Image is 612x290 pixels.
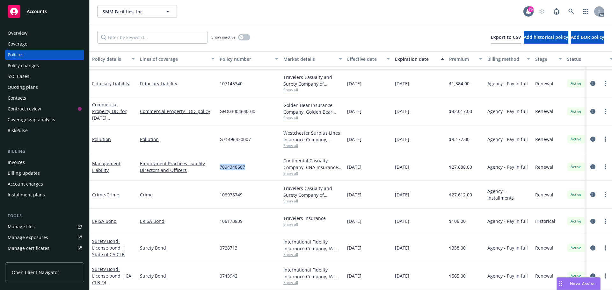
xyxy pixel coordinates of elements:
[8,179,43,189] div: Account charges
[140,167,215,173] a: Directors and Officers
[220,136,251,143] span: G71496430007
[589,217,597,225] a: circleInformation
[8,222,35,232] div: Manage files
[589,272,597,280] a: circleInformation
[579,5,592,18] a: Switch app
[395,164,409,170] span: [DATE]
[140,80,215,87] a: Fiduciary Liability
[5,254,84,264] a: Manage claims
[5,60,84,71] a: Policy changes
[449,191,472,198] span: $27,612.00
[589,244,597,252] a: circleInformation
[589,108,597,115] a: circleInformation
[347,164,361,170] span: [DATE]
[602,163,609,171] a: more
[140,191,215,198] a: Crime
[5,3,84,20] a: Accounts
[8,82,38,92] div: Quoting plans
[92,192,119,198] a: Crime
[283,222,342,227] span: Show all
[283,185,342,198] div: Travelers Casualty and Surety Company of America, Travelers Insurance
[103,8,158,15] span: SMM Facilities, Inc.
[5,179,84,189] a: Account charges
[535,218,555,224] span: Historical
[347,56,383,62] div: Effective date
[8,93,26,103] div: Contacts
[92,136,111,142] a: Pollution
[105,192,119,198] span: - Crime
[570,136,582,142] span: Active
[395,244,409,251] span: [DATE]
[8,190,45,200] div: Installment plans
[283,252,342,257] span: Show all
[5,39,84,49] a: Coverage
[395,191,409,198] span: [DATE]
[220,244,237,251] span: 0728713
[92,81,129,87] a: Fiduciary Liability
[602,217,609,225] a: more
[220,272,237,279] span: 0743942
[283,238,342,252] div: International Fidelity Insurance Company, IAT Insurance Group
[535,5,548,18] a: Start snowing
[491,34,521,40] span: Export to CSV
[220,56,271,62] div: Policy number
[92,160,120,173] a: Management Liability
[5,222,84,232] a: Manage files
[347,244,361,251] span: [DATE]
[571,31,604,44] button: Add BOR policy
[570,245,582,251] span: Active
[5,82,84,92] a: Quoting plans
[8,232,48,243] div: Manage exposures
[8,50,24,60] div: Policies
[283,74,342,87] div: Travelers Casualty and Surety Company of America, Travelers Insurance
[449,108,472,115] span: $42,017.00
[140,272,215,279] a: Surety Bond
[92,238,125,258] span: - License bond | State of CA CLB
[345,51,392,67] button: Effective date
[570,109,582,114] span: Active
[487,136,528,143] span: Agency - Pay in full
[395,136,409,143] span: [DATE]
[220,108,255,115] span: GFD03004640-00
[5,232,84,243] a: Manage exposures
[220,218,243,224] span: 106173839
[5,213,84,219] div: Tools
[8,39,27,49] div: Coverage
[565,5,578,18] a: Search
[602,135,609,143] a: more
[283,280,342,285] span: Show all
[8,254,40,264] div: Manage claims
[535,80,553,87] span: Renewal
[589,191,597,198] a: circleInformation
[283,157,342,171] div: Continental Casualty Company, CNA Insurance, Amwins
[92,56,128,62] div: Policy details
[395,272,409,279] span: [DATE]
[602,244,609,252] a: more
[8,157,25,167] div: Invoices
[487,80,528,87] span: Agency - Pay in full
[27,9,47,14] span: Accounts
[570,218,582,224] span: Active
[347,136,361,143] span: [DATE]
[602,272,609,280] a: more
[140,160,215,167] a: Employment Practices Liability
[602,191,609,198] a: more
[140,244,215,251] a: Surety Bond
[557,277,601,290] button: Nova Assist
[8,71,29,81] div: SSC Cases
[449,80,470,87] span: $1,384.00
[487,108,528,115] span: Agency - Pay in full
[8,28,27,38] div: Overview
[5,104,84,114] a: Contract review
[524,34,568,40] span: Add historical policy
[220,164,245,170] span: 7094348607
[347,80,361,87] span: [DATE]
[220,191,243,198] span: 106975749
[602,108,609,115] a: more
[589,135,597,143] a: circleInformation
[589,80,597,87] a: circleInformation
[487,164,528,170] span: Agency - Pay in full
[535,272,553,279] span: Renewal
[5,93,84,103] a: Contacts
[535,191,553,198] span: Renewal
